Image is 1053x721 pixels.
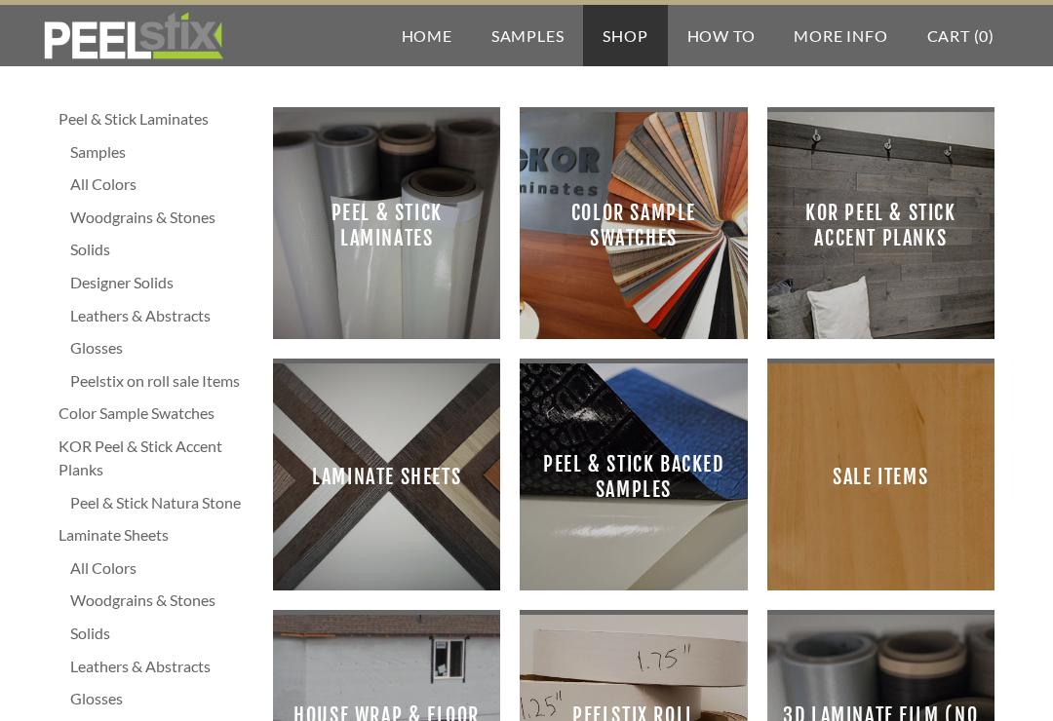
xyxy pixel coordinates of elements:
[70,622,253,645] a: Solids
[273,363,500,590] a: Laminate Sheets
[979,26,989,45] span: 0
[289,379,485,575] span: Laminate Sheets
[70,655,253,678] a: Leathers & Abstracts
[273,112,500,339] a: Peel & Stick Laminates
[70,271,253,294] a: Designer Solids
[472,5,584,66] a: Samples
[70,206,253,229] a: Woodgrains & Stones
[70,369,253,393] a: Peelstix on roll sale Items
[70,304,253,327] a: Leathers & Abstracts
[774,5,907,66] a: More Info
[668,5,775,66] a: How To
[70,556,253,580] a: All Colors
[70,588,253,612] a: Woodgrains & Stones
[382,5,472,66] a: Home
[783,128,979,323] span: KOR Peel & Stick Accent Planks
[767,363,994,590] a: Sale Items
[70,140,253,164] a: Samples
[70,172,253,196] a: All Colors
[70,491,253,514] a: Peel & Stick Natura Stone
[58,107,253,131] a: Peel & Stick Laminates
[70,336,253,360] a: Glosses
[767,112,994,339] a: KOR Peel & Stick Accent Planks
[535,128,731,323] span: Color Sample Swatches
[70,687,253,710] a: Glosses
[58,523,253,547] a: Laminate Sheets
[58,435,253,481] a: KOR Peel & Stick Accent Planks
[583,5,667,66] a: Shop
[520,363,747,590] a: Peel & Stick Backed Samples
[58,401,253,425] a: Color Sample Swatches
[70,238,253,261] a: Solids
[908,5,1014,66] a: Cart (0)
[39,12,227,60] img: REFACE SUPPLIES
[535,379,731,575] span: Peel & Stick Backed Samples
[783,379,979,575] span: Sale Items
[520,112,747,339] a: Color Sample Swatches
[289,128,485,323] span: Peel & Stick Laminates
